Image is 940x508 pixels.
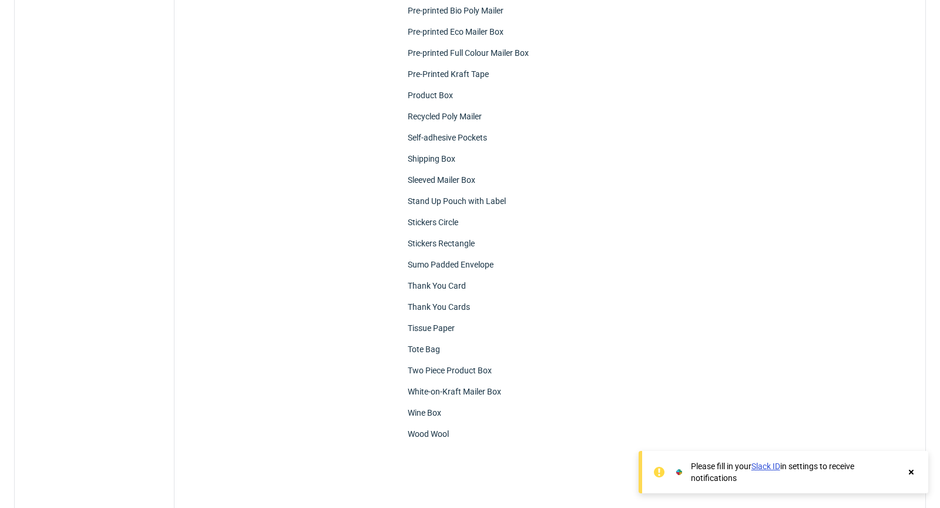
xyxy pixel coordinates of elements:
img: Slack [673,466,685,478]
span: Sleeved Mailer Box [403,172,480,188]
span: Shipping Box [403,151,460,167]
span: Tissue Paper [403,320,459,336]
a: Slack ID [751,462,780,471]
span: Stand Up Pouch with Label [403,193,511,209]
span: Thank You Cards [403,299,475,315]
span: Wine Box [403,405,446,421]
span: Self-adhesive Pockets [403,129,492,146]
span: White-on-Kraft Mailer Box [403,383,506,400]
span: Pre-printed Eco Mailer Box [403,24,508,40]
span: Stickers Circle [403,214,463,230]
span: Stickers Rectangle [403,235,479,252]
div: Please fill in your in settings to receive notifications [691,460,900,484]
span: Wood Wool [403,426,454,442]
span: Sumo Padded Envelope [403,256,498,273]
span: Product Box [403,87,458,103]
span: Pre-printed Full Colour Mailer Box [403,45,533,61]
span: Pre-Printed Kraft Tape [403,66,493,82]
span: Thank You Card [403,278,471,294]
span: Tote Bag [403,341,445,357]
span: Recycled Poly Mailer [403,108,486,125]
span: Pre-printed Bio Poly Mailer [403,2,508,19]
span: Two Piece Product Box [403,362,496,379]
